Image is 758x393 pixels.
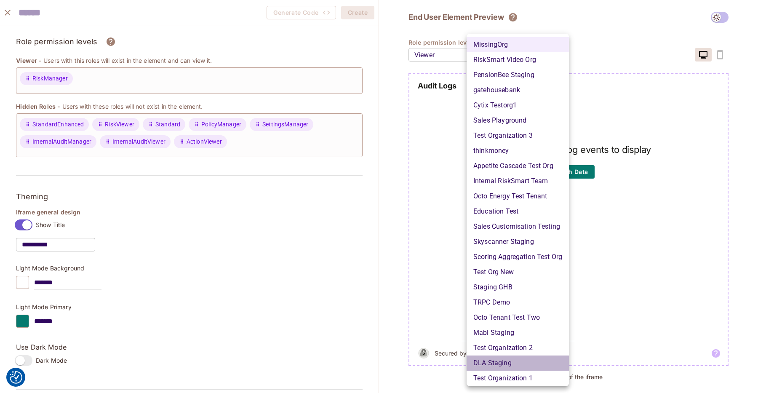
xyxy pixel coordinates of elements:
img: Revisit consent button [10,371,22,384]
li: Cytix Testorg1 [467,98,569,113]
li: Test Organization 2 [467,340,569,356]
li: Octo Tenant Test Two [467,310,569,325]
li: Internal RiskSmart Team [467,174,569,189]
li: gatehousebank [467,83,569,98]
li: PensionBee Staging [467,67,569,83]
button: Consent Preferences [10,371,22,384]
li: TRPC Demo [467,295,569,310]
li: thinkmoney [467,143,569,158]
li: Test Organization 3 [467,128,569,143]
li: Test Organization 1 [467,371,569,386]
li: Scoring Aggregation Test Org [467,249,569,265]
li: RiskSmart Video Org [467,52,569,67]
li: MissingOrg [467,37,569,52]
li: DLA Staging [467,356,569,371]
li: Sales Customisation Testing [467,219,569,234]
li: Octo Energy Test Tenant [467,189,569,204]
li: Education Test [467,204,569,219]
li: Appetite Cascade Test Org [467,158,569,174]
li: Staging GHB [467,280,569,295]
li: Sales Playground [467,113,569,128]
li: Skyscanner Staging [467,234,569,249]
li: Mabl Staging [467,325,569,340]
li: Test Org New [467,265,569,280]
